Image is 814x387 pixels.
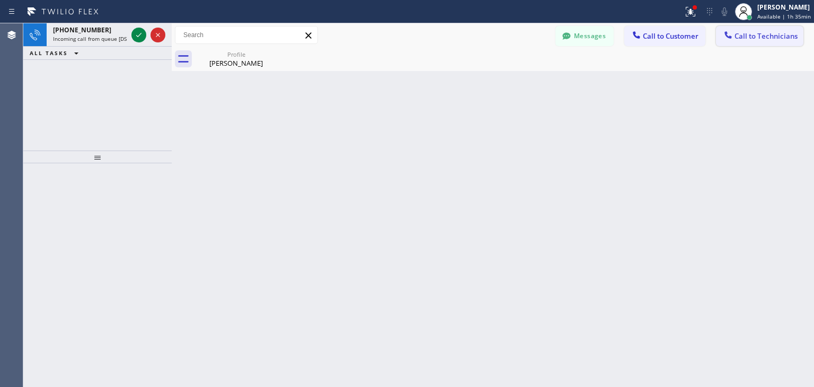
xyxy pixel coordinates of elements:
[196,47,276,71] div: Sheldon Green
[53,25,111,34] span: [PHONE_NUMBER]
[175,27,317,43] input: Search
[716,26,803,46] button: Call to Technicians
[23,47,89,59] button: ALL TASKS
[196,58,276,68] div: [PERSON_NAME]
[757,13,811,20] span: Available | 1h 35min
[53,35,134,42] span: Incoming call from queue [DSRs]
[151,28,165,42] button: Reject
[643,31,698,41] span: Call to Customer
[30,49,68,57] span: ALL TASKS
[555,26,614,46] button: Messages
[131,28,146,42] button: Accept
[757,3,811,12] div: [PERSON_NAME]
[717,4,732,19] button: Mute
[196,50,276,58] div: Profile
[624,26,705,46] button: Call to Customer
[735,31,798,41] span: Call to Technicians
